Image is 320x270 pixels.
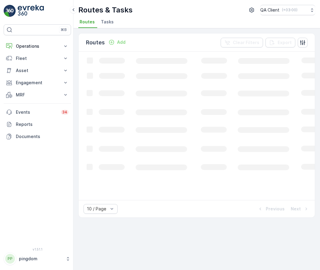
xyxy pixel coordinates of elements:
p: pingdom [19,256,62,262]
p: Events [16,109,57,115]
p: Next [291,206,301,212]
p: Routes & Tasks [78,5,133,15]
button: Next [290,205,310,213]
button: Fleet [4,52,71,64]
div: PP [5,254,15,264]
p: ⌘B [61,27,67,32]
p: ( +03:00 ) [282,8,297,12]
a: Reports [4,118,71,130]
button: Engagement [4,77,71,89]
p: 34 [62,110,67,115]
a: Documents [4,130,71,143]
img: logo [4,5,16,17]
button: Export [265,38,295,47]
button: Clear Filters [221,38,263,47]
p: Clear Filters [233,40,259,46]
button: Asset [4,64,71,77]
p: Routes [86,38,105,47]
span: v 1.51.1 [4,247,71,251]
button: MRF [4,89,71,101]
p: Engagement [16,80,59,86]
p: Previous [266,206,285,212]
span: Routes [80,19,95,25]
p: Operations [16,43,59,49]
button: Operations [4,40,71,52]
p: MRF [16,92,59,98]
p: Fleet [16,55,59,61]
span: Tasks [101,19,114,25]
img: logo_light-DOdMpM7g.png [18,5,44,17]
button: Add [106,39,128,46]
p: Asset [16,67,59,74]
p: QA Client [260,7,279,13]
button: PPpingdom [4,252,71,265]
p: Reports [16,121,69,127]
p: Documents [16,133,69,140]
button: QA Client(+03:00) [260,5,315,15]
a: Events34 [4,106,71,118]
button: Previous [257,205,285,213]
p: Export [278,40,292,46]
p: Add [117,39,126,45]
